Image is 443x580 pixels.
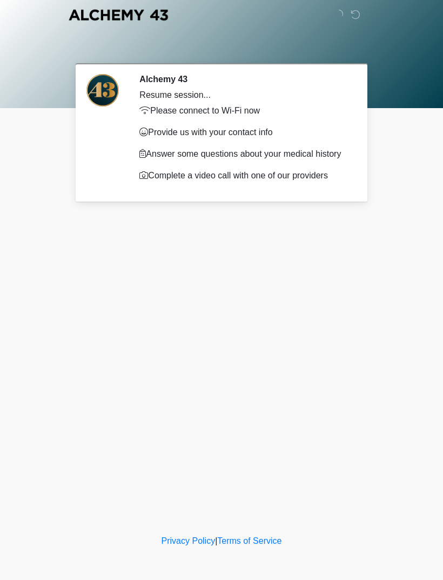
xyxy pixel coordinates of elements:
[215,536,217,545] a: |
[70,39,373,59] h1: ‎ ‎ ‎ ‎
[139,126,348,139] p: Provide us with your contact info
[86,74,119,106] img: Agent Avatar
[217,536,281,545] a: Terms of Service
[139,89,348,102] div: Resume session...
[139,104,348,117] p: Please connect to Wi-Fi now
[162,536,216,545] a: Privacy Policy
[68,8,169,22] img: Alchemy 43 Logo
[139,169,348,182] p: Complete a video call with one of our providers
[139,148,348,161] p: Answer some questions about your medical history
[139,74,348,84] h2: Alchemy 43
